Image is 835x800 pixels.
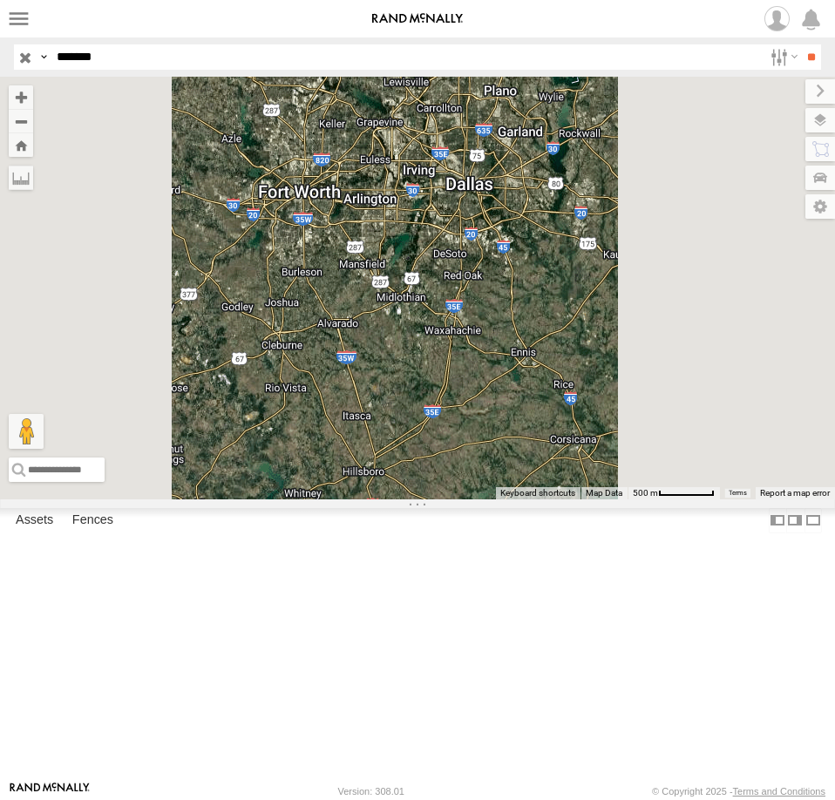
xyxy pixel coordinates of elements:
[9,85,33,109] button: Zoom in
[628,487,720,499] button: Map Scale: 500 m per 61 pixels
[9,414,44,449] button: Drag Pegman onto the map to open Street View
[7,509,62,533] label: Assets
[786,508,804,533] label: Dock Summary Table to the Right
[652,786,825,797] div: © Copyright 2025 -
[64,509,122,533] label: Fences
[633,488,658,498] span: 500 m
[500,487,575,499] button: Keyboard shortcuts
[338,786,404,797] div: Version: 308.01
[9,133,33,157] button: Zoom Home
[804,508,822,533] label: Hide Summary Table
[805,194,835,219] label: Map Settings
[729,489,747,496] a: Terms (opens in new tab)
[372,13,463,25] img: rand-logo.svg
[10,783,90,800] a: Visit our Website
[769,508,786,533] label: Dock Summary Table to the Left
[9,166,33,190] label: Measure
[586,487,622,499] button: Map Data
[764,44,801,70] label: Search Filter Options
[733,786,825,797] a: Terms and Conditions
[760,488,830,498] a: Report a map error
[37,44,51,70] label: Search Query
[9,109,33,133] button: Zoom out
